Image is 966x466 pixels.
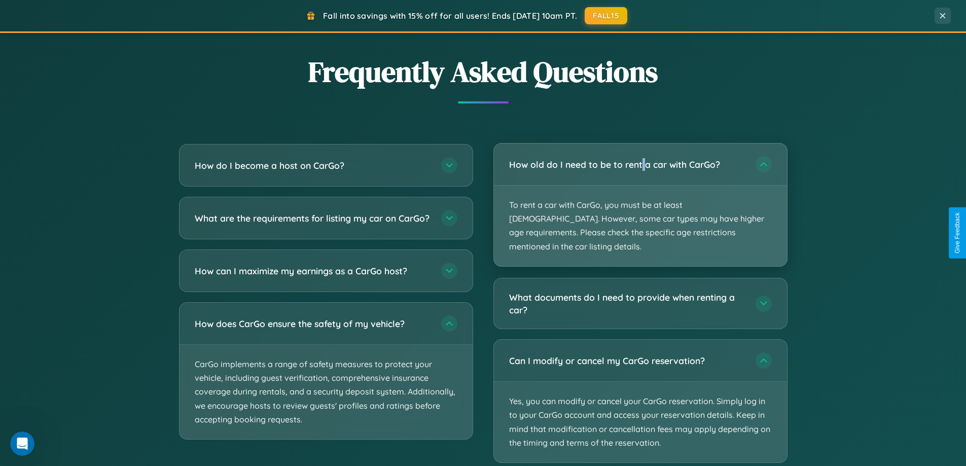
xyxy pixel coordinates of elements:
h3: Can I modify or cancel my CarGo reservation? [509,354,745,367]
span: Fall into savings with 15% off for all users! Ends [DATE] 10am PT. [323,11,577,21]
h3: How does CarGo ensure the safety of my vehicle? [195,317,431,330]
h3: How can I maximize my earnings as a CarGo host? [195,265,431,277]
iframe: Intercom live chat [10,432,34,456]
p: To rent a car with CarGo, you must be at least [DEMOGRAPHIC_DATA]. However, some car types may ha... [494,186,787,266]
h3: What are the requirements for listing my car on CarGo? [195,212,431,225]
h3: What documents do I need to provide when renting a car? [509,291,745,316]
div: Give Feedback [954,212,961,254]
h3: How old do I need to be to rent a car with CarGo? [509,158,745,171]
p: Yes, you can modify or cancel your CarGo reservation. Simply log in to your CarGo account and acc... [494,382,787,462]
h2: Frequently Asked Questions [179,52,788,91]
button: FALL15 [585,7,627,24]
p: CarGo implements a range of safety measures to protect your vehicle, including guest verification... [180,345,473,439]
h3: How do I become a host on CarGo? [195,159,431,172]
